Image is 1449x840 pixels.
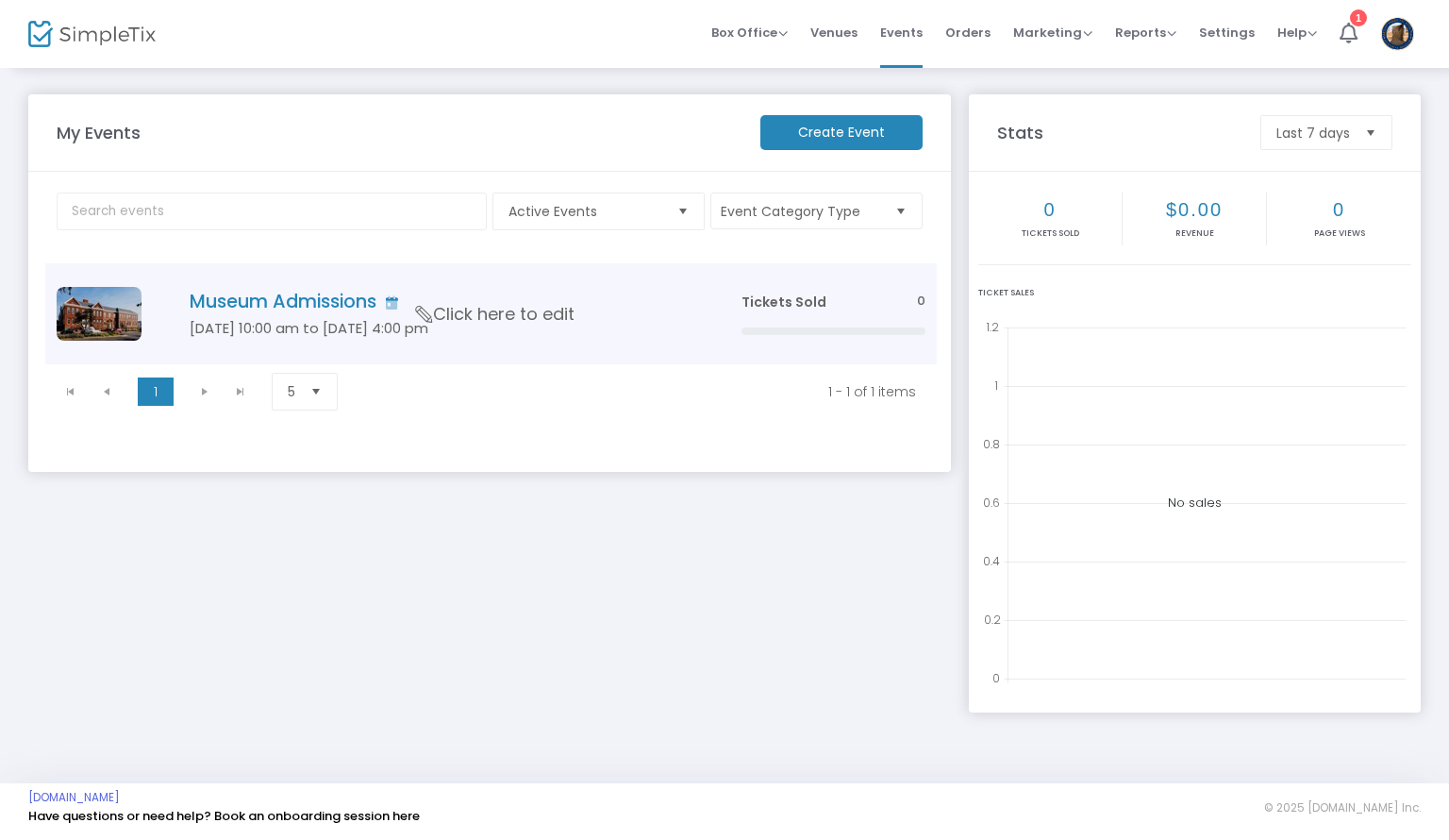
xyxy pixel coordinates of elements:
span: Click here to edit [416,302,575,327]
input: Search events [57,193,487,230]
div: Data table [45,263,937,364]
p: Page Views [1269,227,1409,241]
h5: [DATE] 10:00 am to [DATE] 4:00 pm [190,320,685,337]
span: Last 7 days [1276,124,1350,143]
span: Active Events [508,202,662,221]
span: 0 [917,293,925,311]
span: Reports [1115,24,1176,42]
span: Help [1277,24,1317,42]
h2: 0 [980,198,1120,221]
span: 5 [288,382,295,401]
span: Events [880,8,923,57]
span: Settings [1199,8,1255,57]
a: Have questions or need help? Book an onboarding session here [28,807,420,825]
a: [DOMAIN_NAME] [28,790,120,805]
button: Select [1357,116,1384,149]
img: Grimke-TempExt2RETOUCHED.jpg [57,287,142,341]
span: Box Office [711,24,788,42]
span: Venues [810,8,858,57]
button: Select [303,374,329,410]
span: © 2025 [DOMAIN_NAME] Inc. [1264,800,1421,815]
kendo-pager-info: 1 - 1 of 1 items [372,382,916,401]
span: Orders [945,8,991,57]
h2: $0.00 [1124,198,1264,221]
button: Select [670,193,696,229]
span: Tickets Sold [741,293,826,311]
m-button: Create Event [760,115,923,150]
h4: Museum Admissions [190,291,685,312]
div: No sales [978,314,1411,692]
button: Event Category Type [710,193,923,229]
h2: 0 [1269,198,1409,221]
span: Marketing [1013,24,1092,42]
m-panel-title: Stats [988,120,1251,145]
span: Page 1 [138,378,174,406]
div: 1 [1350,9,1367,26]
div: Ticket Sales [978,287,1411,300]
p: Revenue [1124,227,1264,241]
p: Tickets sold [980,227,1120,241]
m-panel-title: My Events [47,120,751,145]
